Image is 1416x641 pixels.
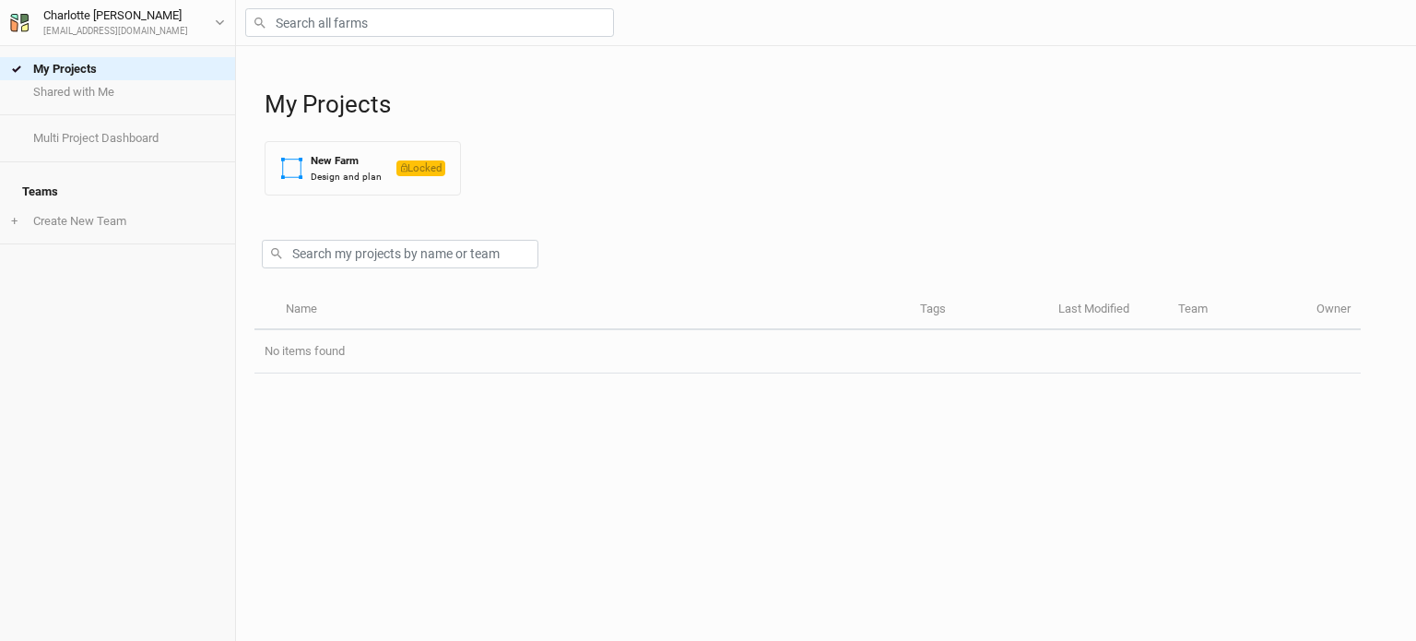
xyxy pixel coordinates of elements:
[1306,291,1361,330] th: Owner
[43,25,188,39] div: [EMAIL_ADDRESS][DOMAIN_NAME]
[262,240,538,268] input: Search my projects by name or team
[396,160,445,176] span: Locked
[11,173,224,210] h4: Teams
[1168,291,1306,330] th: Team
[1048,291,1168,330] th: Last Modified
[43,6,188,25] div: Charlotte [PERSON_NAME]
[11,214,18,229] span: +
[910,291,1048,330] th: Tags
[265,90,1398,119] h1: My Projects
[311,170,382,184] div: Design and plan
[245,8,614,37] input: Search all farms
[265,141,461,196] button: New FarmDesign and planLocked
[311,153,382,169] div: New Farm
[9,6,226,39] button: Charlotte [PERSON_NAME][EMAIL_ADDRESS][DOMAIN_NAME]
[254,330,1361,374] td: No items found
[275,291,909,330] th: Name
